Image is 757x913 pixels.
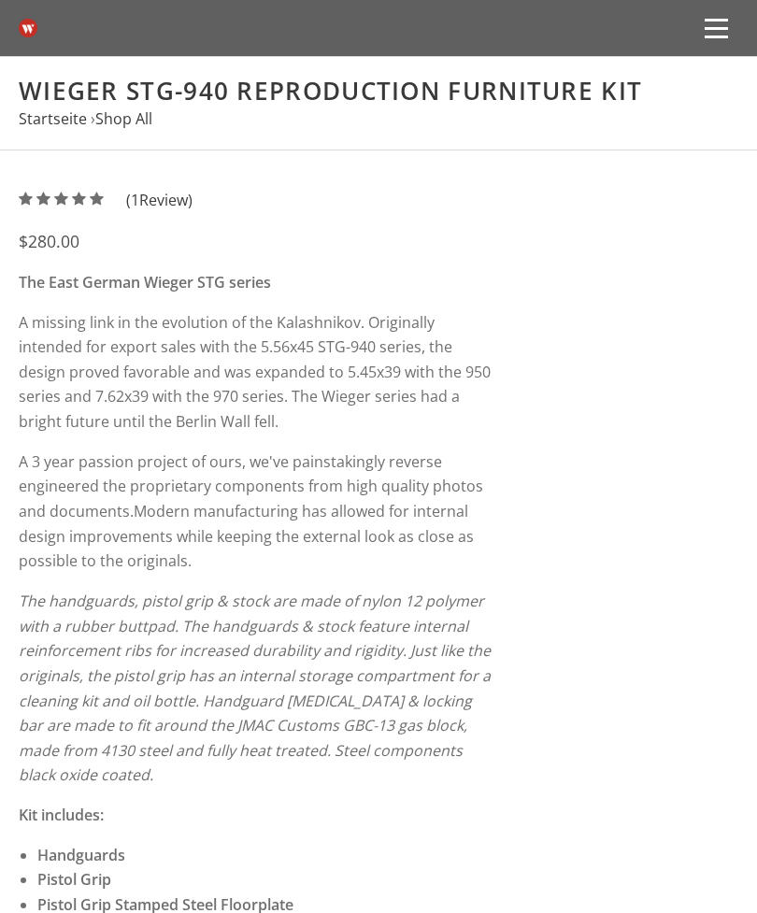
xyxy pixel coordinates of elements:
[37,845,125,865] strong: Handguards
[19,108,87,129] a: Startseite
[19,230,79,252] span: $280.00
[95,108,152,129] a: Shop All
[19,190,193,210] a: (1Review)
[126,188,193,213] span: ( Review)
[19,310,498,435] p: A missing link in the evolution of the Kalashnikov. Originally intended for export sales with the...
[131,190,139,210] span: 1
[19,449,498,574] p: A 3 year passion project of ours, we've painstakingly reverse engineered the proprietary componen...
[91,107,152,132] li: ›
[37,869,111,890] strong: Pistol Grip
[19,76,738,107] h1: Wieger STG-940 Reproduction Furniture Kit
[19,591,491,785] em: The handguards, pistol grip & stock are made of nylon 12 polymer with a rubber buttpad. The handg...
[19,272,271,292] strong: The East German Wieger STG series
[19,805,104,825] strong: Kit includes:
[19,501,474,571] span: Modern manufacturing has allowed for internal design improvements while keeping the external look...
